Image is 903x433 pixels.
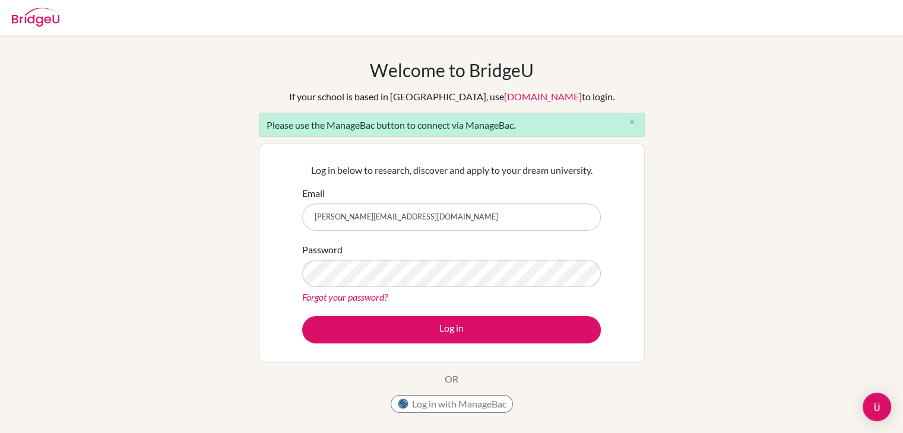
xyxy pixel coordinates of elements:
[302,186,325,200] label: Email
[504,91,582,102] a: [DOMAIN_NAME]
[445,372,458,386] p: OR
[628,117,636,126] i: close
[302,163,601,177] p: Log in below to research, discover and apply to your dream university.
[620,113,644,131] button: Close
[259,113,645,137] div: Please use the ManageBac button to connect via ManageBac.
[12,8,59,27] img: Bridge-U
[863,393,891,421] div: Open Intercom Messenger
[302,316,601,343] button: Log in
[289,90,614,104] div: If your school is based in [GEOGRAPHIC_DATA], use to login.
[302,291,388,303] a: Forgot your password?
[370,59,534,81] h1: Welcome to BridgeU
[391,395,513,413] button: Log in with ManageBac
[302,243,343,257] label: Password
